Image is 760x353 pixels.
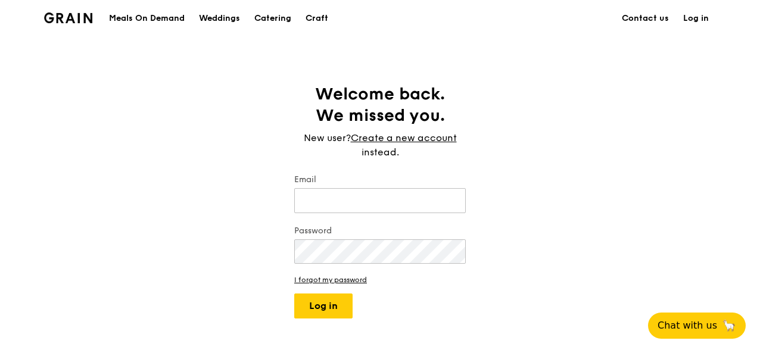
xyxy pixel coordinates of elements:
a: Contact us [615,1,676,36]
button: Chat with us🦙 [648,313,746,339]
a: Catering [247,1,298,36]
span: New user? [304,132,351,143]
span: Chat with us [658,318,717,333]
a: Create a new account [351,131,457,145]
a: I forgot my password [294,276,466,284]
div: Craft [306,1,328,36]
label: Email [294,174,466,186]
button: Log in [294,293,353,318]
span: 🦙 [722,318,736,333]
a: Craft [298,1,335,36]
div: Catering [254,1,291,36]
img: Grain [44,13,92,23]
a: Weddings [192,1,247,36]
div: Meals On Demand [109,1,185,36]
div: Weddings [199,1,240,36]
span: instead. [362,146,399,158]
h1: Welcome back. We missed you. [294,83,466,126]
a: Log in [676,1,716,36]
label: Password [294,225,466,237]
